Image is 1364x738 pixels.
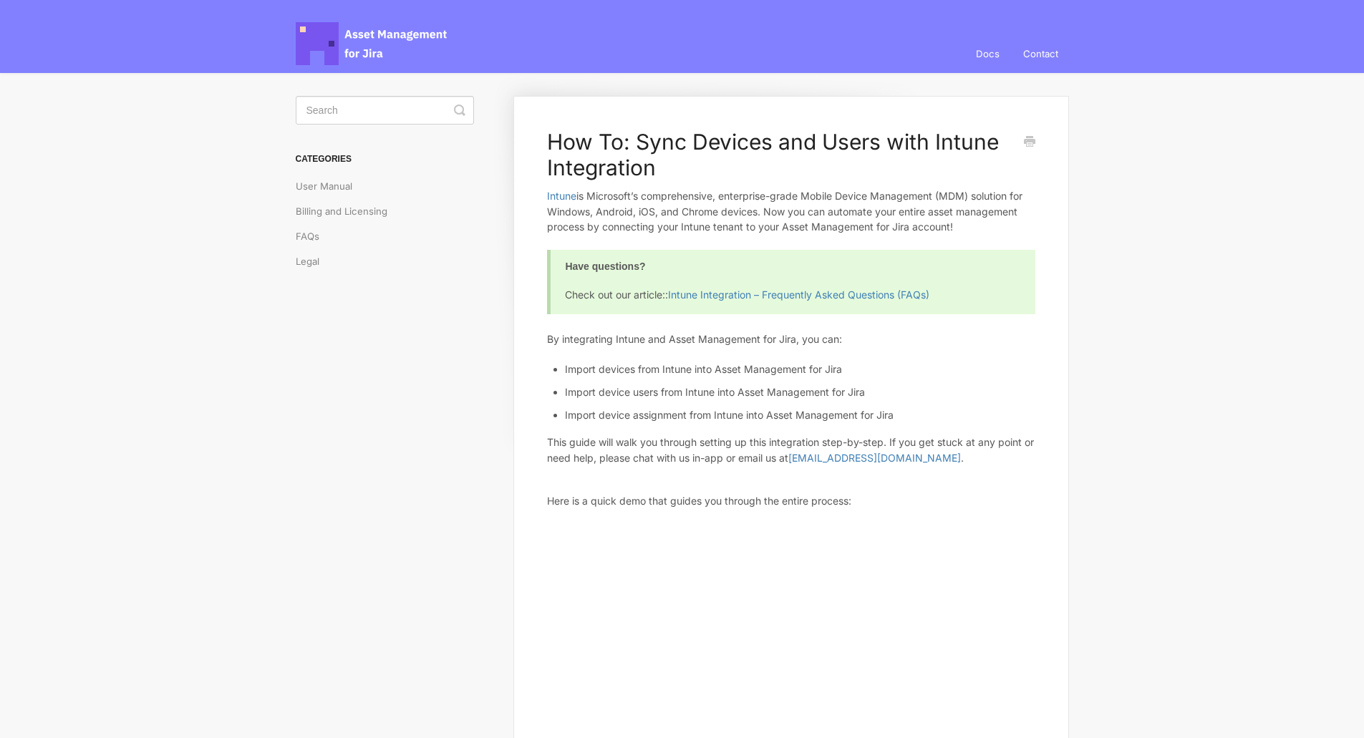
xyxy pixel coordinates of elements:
[547,434,1035,465] p: This guide will walk you through setting up this integration step-by-step. If you get stuck at an...
[547,188,1035,235] p: is Microsoft’s comprehensive, enterprise-grade Mobile Device Management (MDM) solution for Window...
[1024,135,1035,150] a: Print this Article
[565,361,1035,377] li: Import devices from Intune into Asset Management for Jira
[547,190,575,202] a: Intune
[296,146,474,172] h3: Categories
[565,286,1017,302] p: Check out our article::
[296,22,449,65] span: Asset Management for Jira Docs
[296,250,329,273] a: Legal
[296,175,357,198] a: User Manual
[547,129,1013,180] h1: How To: Sync Devices and Users with Intune Integration
[296,225,329,248] a: FAQs
[752,451,914,463] a: [EMAIL_ADDRESS][DOMAIN_NAME]
[970,34,1012,73] a: Docs
[662,288,911,300] a: Intune Integration – Frequently Asked Questions (FAQs)
[565,407,1035,422] li: Import device assignment from Intune into Asset Management for Jira
[547,492,1035,508] p: Here is a quick demo that guides you through the entire process:
[547,331,1035,346] p: By integrating Intune and Asset Management for Jira, you can:
[296,96,474,125] input: Search
[296,200,391,223] a: Billing and Licensing
[565,384,1035,399] li: Import device users from Intune into Asset Management for Jira
[565,260,642,272] b: Have questions?
[1015,34,1069,73] a: Contact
